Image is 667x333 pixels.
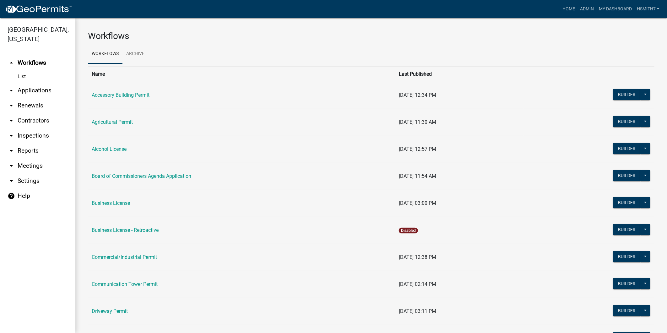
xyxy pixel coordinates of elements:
button: Builder [613,89,641,100]
a: Archive [122,44,148,64]
span: [DATE] 03:11 PM [399,308,436,314]
a: Board of Commissioners Agenda Application [92,173,191,179]
button: Builder [613,278,641,289]
a: Alcohol License [92,146,127,152]
span: [DATE] 11:54 AM [399,173,436,179]
a: Communication Tower Permit [92,281,158,287]
i: help [8,192,15,200]
span: [DATE] 12:34 PM [399,92,436,98]
i: arrow_drop_down [8,132,15,139]
button: Builder [613,251,641,262]
a: Driveway Permit [92,308,128,314]
button: Builder [613,170,641,181]
i: arrow_drop_up [8,59,15,67]
span: [DATE] 03:00 PM [399,200,436,206]
button: Builder [613,143,641,154]
button: Builder [613,197,641,208]
a: hsmith7 [634,3,662,15]
a: Home [560,3,578,15]
span: [DATE] 12:38 PM [399,254,436,260]
h3: Workflows [88,31,654,41]
span: [DATE] 02:14 PM [399,281,436,287]
i: arrow_drop_down [8,177,15,185]
a: Agricultural Permit [92,119,133,125]
a: Admin [578,3,596,15]
a: Business License [92,200,130,206]
span: Disabled [399,228,418,233]
span: [DATE] 11:30 AM [399,119,436,125]
a: Accessory Building Permit [92,92,149,98]
button: Builder [613,305,641,316]
i: arrow_drop_down [8,147,15,155]
th: Last Published [395,66,524,82]
button: Builder [613,224,641,235]
a: Commercial/Industrial Permit [92,254,157,260]
i: arrow_drop_down [8,102,15,109]
i: arrow_drop_down [8,117,15,124]
span: [DATE] 12:57 PM [399,146,436,152]
a: Workflows [88,44,122,64]
button: Builder [613,116,641,127]
th: Name [88,66,395,82]
i: arrow_drop_down [8,162,15,170]
a: My Dashboard [596,3,634,15]
a: Business License - Retroactive [92,227,159,233]
i: arrow_drop_down [8,87,15,94]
